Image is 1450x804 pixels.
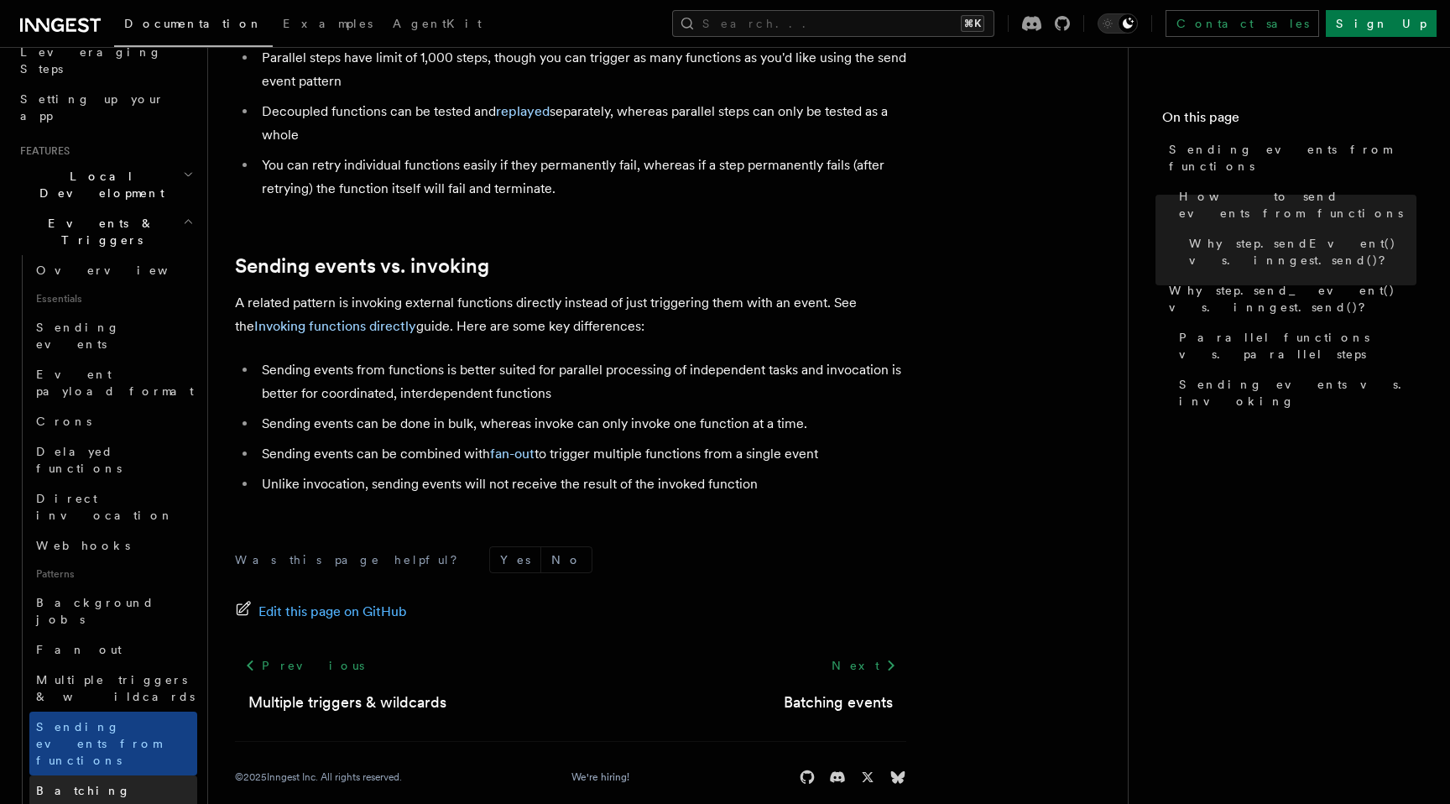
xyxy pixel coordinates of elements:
[1179,188,1416,222] span: How to send events from functions
[383,5,492,45] a: AgentKit
[124,17,263,30] span: Documentation
[235,551,469,568] p: Was this page helpful?
[1169,282,1416,316] span: Why step.send_event() vs. inngest.send()?
[257,100,906,147] li: Decoupled functions can be tested and separately, whereas parallel steps can only be tested as a ...
[29,530,197,561] a: Webhooks
[1179,376,1416,410] span: Sending events vs. invoking
[13,144,70,158] span: Features
[1172,181,1416,228] a: How to send events from functions
[29,285,197,312] span: Essentials
[393,17,482,30] span: AgentKit
[29,587,197,634] a: Background jobs
[1172,369,1416,416] a: Sending events vs. invoking
[29,712,197,775] a: Sending events from functions
[36,673,195,703] span: Multiple triggers & wildcards
[1162,107,1416,134] h4: On this page
[961,15,984,32] kbd: ⌘K
[36,264,209,277] span: Overview
[1166,10,1319,37] a: Contact sales
[36,492,174,522] span: Direct invocation
[29,436,197,483] a: Delayed functions
[1172,322,1416,369] a: Parallel functions vs. parallel steps
[235,254,489,278] a: Sending events vs. invoking
[36,596,154,626] span: Background jobs
[672,10,994,37] button: Search...⌘K
[490,446,535,462] a: fan-out
[1098,13,1138,34] button: Toggle dark mode
[29,634,197,665] a: Fan out
[29,483,197,530] a: Direct invocation
[571,770,629,784] a: We're hiring!
[1162,134,1416,181] a: Sending events from functions
[257,46,906,93] li: Parallel steps have limit of 1,000 steps, though you can trigger as many functions as you'd like ...
[235,600,407,624] a: Edit this page on GitHub
[1162,275,1416,322] a: Why step.send_event() vs. inngest.send()?
[13,37,197,84] a: Leveraging Steps
[1179,329,1416,363] span: Parallel functions vs. parallel steps
[784,691,893,714] a: Batching events
[1189,235,1416,269] span: Why step.sendEvent() vs. inngest.send()?
[257,472,906,496] li: Unlike invocation, sending events will not receive the result of the invoked function
[36,643,122,656] span: Fan out
[29,561,197,587] span: Patterns
[1326,10,1437,37] a: Sign Up
[29,406,197,436] a: Crons
[36,321,120,351] span: Sending events
[257,442,906,466] li: Sending events can be combined with to trigger multiple functions from a single event
[29,255,197,285] a: Overview
[1169,141,1416,175] span: Sending events from functions
[13,161,197,208] button: Local Development
[283,17,373,30] span: Examples
[235,291,906,338] p: A related pattern is invoking external functions directly instead of just triggering them with an...
[257,412,906,436] li: Sending events can be done in bulk, whereas invoke can only invoke one function at a time.
[257,358,906,405] li: Sending events from functions is better suited for parallel processing of independent tasks and i...
[541,547,592,572] button: No
[258,600,407,624] span: Edit this page on GitHub
[273,5,383,45] a: Examples
[235,770,402,784] div: © 2025 Inngest Inc. All rights reserved.
[114,5,273,47] a: Documentation
[29,359,197,406] a: Event payload format
[490,547,540,572] button: Yes
[248,691,446,714] a: Multiple triggers & wildcards
[36,368,194,398] span: Event payload format
[13,168,183,201] span: Local Development
[36,415,91,428] span: Crons
[36,539,130,552] span: Webhooks
[36,445,122,475] span: Delayed functions
[254,318,416,334] a: Invoking functions directly
[235,650,373,681] a: Previous
[13,215,183,248] span: Events & Triggers
[29,312,197,359] a: Sending events
[20,92,164,123] span: Setting up your app
[257,154,906,201] li: You can retry individual functions easily if they permanently fail, whereas if a step permanently...
[36,720,161,767] span: Sending events from functions
[821,650,906,681] a: Next
[1182,228,1416,275] a: Why step.sendEvent() vs. inngest.send()?
[13,208,197,255] button: Events & Triggers
[29,665,197,712] a: Multiple triggers & wildcards
[496,103,550,119] a: replayed
[13,84,197,131] a: Setting up your app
